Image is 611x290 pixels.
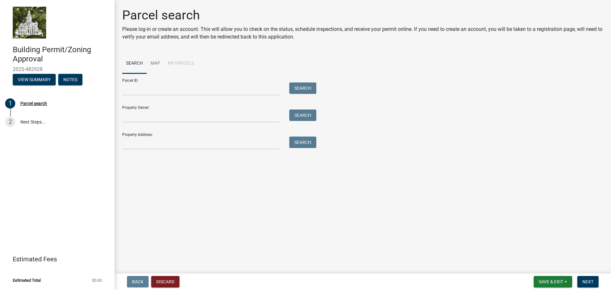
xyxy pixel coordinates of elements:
[5,117,15,127] div: 2
[20,101,47,106] div: Parcel search
[13,66,102,72] span: 2025-482928
[534,276,572,287] button: Save & Exit
[5,253,104,265] a: Estimated Fees
[92,278,102,282] span: $0.00
[127,276,149,287] button: Back
[289,82,316,94] button: Search
[5,98,15,109] div: 1
[577,276,599,287] button: Next
[13,278,41,282] span: Estimated Total
[122,53,147,74] a: Search
[13,45,109,64] h4: Building Permit/Zoning Approval
[58,77,82,82] wm-modal-confirm: Notes
[13,74,56,85] button: View Summary
[13,77,56,82] wm-modal-confirm: Summary
[147,53,164,74] a: Map
[582,279,593,284] span: Next
[132,279,144,284] span: Back
[289,137,316,148] button: Search
[122,8,603,23] h1: Parcel search
[13,7,46,39] img: Marshall County, Iowa
[539,279,563,284] span: Save & Exit
[289,110,316,121] button: Search
[151,276,179,287] button: Discard
[58,74,82,85] button: Notes
[122,25,603,41] p: Please log-in or create an account. This will allow you to check on the status, schedule inspecti...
